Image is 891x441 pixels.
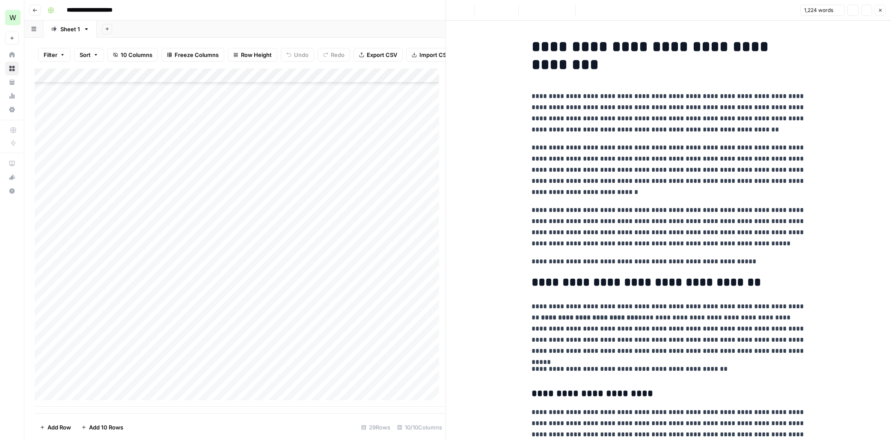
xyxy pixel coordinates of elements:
button: Redo [318,48,350,62]
button: 1,224 words [800,5,845,16]
span: Freeze Columns [175,51,219,59]
span: 1,224 words [804,6,833,14]
button: Sort [74,48,104,62]
button: Filter [38,48,71,62]
button: Row Height [228,48,277,62]
span: Sort [80,51,91,59]
button: Add Row [35,420,76,434]
button: Export CSV [353,48,403,62]
div: What's new? [6,171,18,184]
span: Export CSV [367,51,397,59]
a: Your Data [5,75,19,89]
a: AirOps Academy [5,157,19,170]
a: Settings [5,103,19,116]
span: Row Height [241,51,272,59]
span: W [9,12,16,23]
span: Redo [331,51,345,59]
span: Add Row [48,423,71,432]
span: 10 Columns [121,51,152,59]
button: Freeze Columns [161,48,224,62]
button: Help + Support [5,184,19,198]
button: 10 Columns [107,48,158,62]
a: Browse [5,62,19,75]
div: 29 Rows [358,420,394,434]
span: Filter [44,51,57,59]
button: What's new? [5,170,19,184]
span: Undo [294,51,309,59]
a: Sheet 1 [44,21,97,38]
button: Undo [281,48,314,62]
button: Workspace: Workspace1 [5,7,19,28]
a: Usage [5,89,19,103]
span: Add 10 Rows [89,423,123,432]
span: Import CSV [419,51,450,59]
button: Import CSV [406,48,456,62]
a: Home [5,48,19,62]
div: 10/10 Columns [394,420,445,434]
div: Sheet 1 [60,25,80,33]
button: Add 10 Rows [76,420,128,434]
